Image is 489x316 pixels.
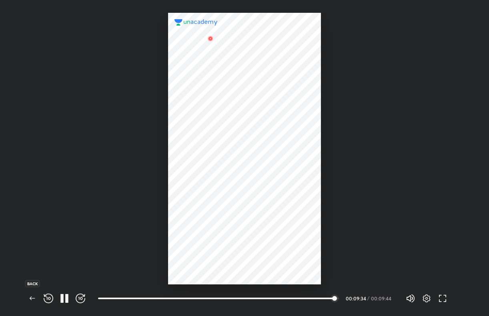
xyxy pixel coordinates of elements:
[346,296,366,301] div: 00:09:34
[367,296,369,301] div: /
[174,19,218,26] img: logo.2a7e12a2.svg
[25,280,40,287] div: Back
[206,34,215,43] img: wMgqJGBwKWe8AAAAABJRU5ErkJggg==
[371,296,393,301] div: 00:09:44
